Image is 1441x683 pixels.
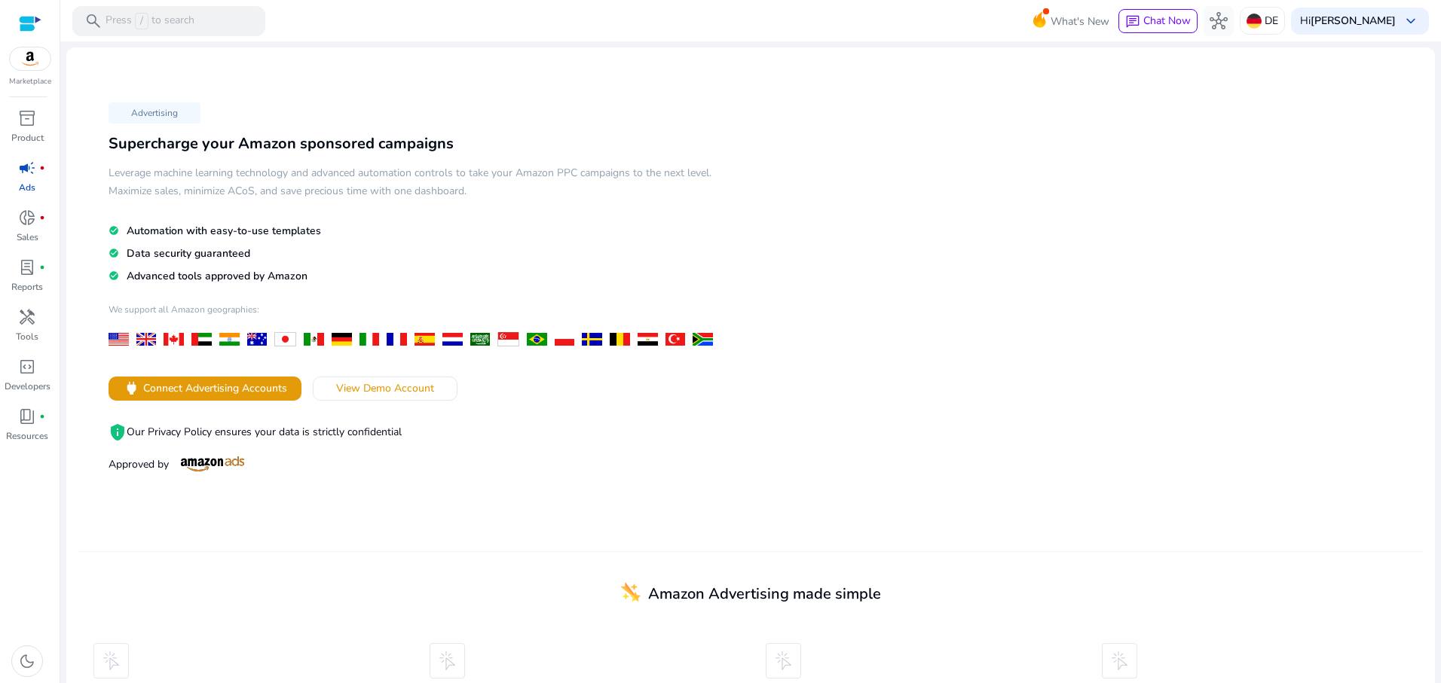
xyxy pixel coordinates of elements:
[18,109,36,127] span: inventory_2
[109,135,720,153] h3: Supercharge your Amazon sponsored campaigns
[106,13,194,29] p: Press to search
[9,76,51,87] p: Marketplace
[1204,6,1234,36] button: hub
[18,159,36,177] span: campaign
[1125,14,1140,29] span: chat
[1051,8,1109,35] span: What's New
[10,47,50,70] img: amazon.svg
[39,165,45,171] span: fiber_manual_record
[84,12,102,30] span: search
[11,280,43,294] p: Reports
[109,456,720,472] p: Approved by
[18,308,36,326] span: handyman
[39,264,45,270] span: fiber_manual_record
[1265,8,1278,34] p: DE
[1118,9,1198,33] button: chatChat Now
[127,224,321,238] span: Automation with easy-to-use templates
[39,215,45,221] span: fiber_manual_record
[109,303,720,327] h4: We support all Amazon geographies:
[18,209,36,227] span: donut_small
[109,423,127,441] mat-icon: privacy_tip
[5,380,50,393] p: Developers
[109,423,720,441] p: Our Privacy Policy ensures your data is strictly confidential
[109,164,720,200] h5: Leverage machine learning technology and advanced automation controls to take your Amazon PPC cam...
[1143,14,1191,28] span: Chat Now
[127,269,307,283] span: Advanced tools approved by Amazon
[109,270,119,282] mat-icon: check_circle
[18,652,36,670] span: dark_mode
[17,230,38,244] p: Sales
[18,258,36,276] span: lab_profile
[123,380,140,397] span: power
[18,358,36,376] span: code_blocks
[127,246,250,261] span: Data security guaranteed
[648,584,881,604] span: Amazon Advertising made simple
[1247,14,1262,29] img: de.svg
[1402,12,1420,30] span: keyboard_arrow_down
[16,330,38,343] p: Tools
[109,102,200,123] p: Advertising
[11,131,44,145] p: Product
[143,380,287,396] span: Connect Advertising Accounts
[19,181,35,194] p: Ads
[336,380,434,396] span: View Demo Account
[135,13,148,29] span: /
[109,377,301,401] button: powerConnect Advertising Accounts
[109,247,119,260] mat-icon: check_circle
[313,377,457,401] button: View Demo Account
[1300,16,1396,26] p: Hi
[18,407,36,425] span: book_4
[1210,12,1228,30] span: hub
[1311,14,1396,28] b: [PERSON_NAME]
[39,413,45,419] span: fiber_manual_record
[6,429,48,443] p: Resources
[109,224,119,237] mat-icon: check_circle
